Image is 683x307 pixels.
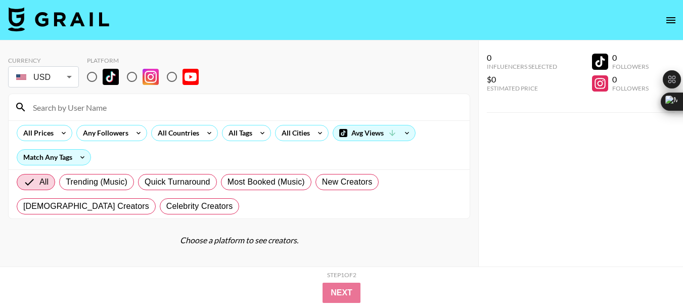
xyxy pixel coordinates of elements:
div: Influencers Selected [487,63,557,70]
div: $0 [487,74,557,84]
div: Any Followers [77,125,130,141]
span: [DEMOGRAPHIC_DATA] Creators [23,200,149,212]
div: All Cities [276,125,312,141]
div: Avg Views [333,125,415,141]
div: Followers [612,63,649,70]
span: Celebrity Creators [166,200,233,212]
span: Most Booked (Music) [227,176,305,188]
img: Grail Talent [8,7,109,31]
div: All Prices [17,125,56,141]
img: YouTube [183,69,199,85]
div: Estimated Price [487,84,557,92]
div: 0 [612,74,649,84]
div: Currency [8,57,79,64]
span: Quick Turnaround [145,176,210,188]
button: Next [323,283,360,303]
div: All Countries [152,125,201,141]
div: 0 [487,53,557,63]
div: 0 [612,53,649,63]
img: Instagram [143,69,159,85]
span: New Creators [322,176,373,188]
div: Step 1 of 2 [327,271,356,279]
div: Match Any Tags [17,150,90,165]
div: USD [10,68,77,86]
img: TikTok [103,69,119,85]
div: Platform [87,57,207,64]
span: Trending (Music) [66,176,127,188]
span: All [39,176,49,188]
div: All Tags [222,125,254,141]
div: Followers [612,84,649,92]
button: open drawer [661,10,681,30]
input: Search by User Name [27,99,464,115]
div: Choose a platform to see creators. [8,235,470,245]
